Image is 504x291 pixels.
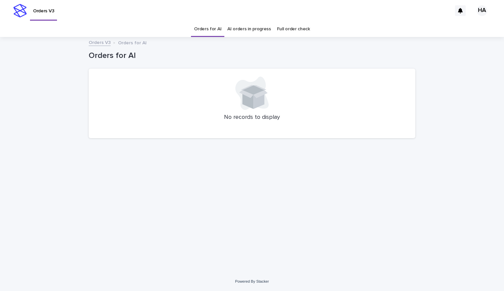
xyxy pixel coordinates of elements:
a: Orders V3 [89,38,111,46]
p: No records to display [97,114,407,121]
img: stacker-logo-s-only.png [13,4,27,17]
p: Orders for AI [118,39,147,46]
a: Orders for AI [194,21,221,37]
h1: Orders for AI [89,51,415,61]
div: HA [477,5,487,16]
a: AI orders in progress [227,21,271,37]
a: Full order check [277,21,310,37]
a: Powered By Stacker [235,279,269,283]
